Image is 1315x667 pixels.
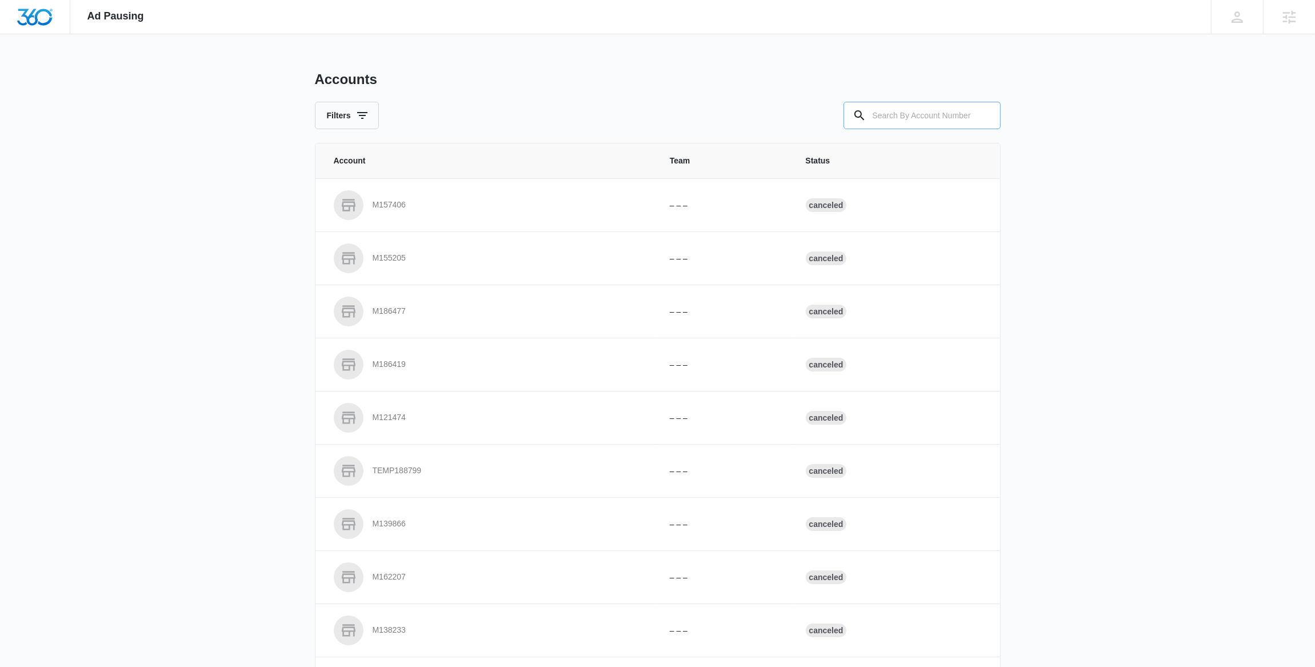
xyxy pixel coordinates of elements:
div: Canceled [806,305,847,318]
p: – – – [670,625,778,637]
span: Status [806,155,982,167]
span: Ad Pausing [87,10,144,22]
a: M186419 [334,350,642,380]
div: Canceled [806,570,847,584]
div: Canceled [806,411,847,425]
span: Team [670,155,778,167]
p: – – – [670,199,778,211]
p: – – – [670,465,778,477]
p: M121474 [373,412,406,424]
p: – – – [670,359,778,371]
span: Account [334,155,642,167]
p: M155205 [373,253,406,264]
p: M157406 [373,199,406,211]
h1: Accounts [315,71,377,88]
p: – – – [670,253,778,265]
div: Canceled [806,624,847,637]
p: TEMP188799 [373,465,422,477]
div: Canceled [806,358,847,372]
p: M186477 [373,306,406,317]
p: M138233 [373,625,406,636]
div: Canceled [806,251,847,265]
p: – – – [670,306,778,318]
div: Canceled [806,464,847,478]
button: Filters [315,102,379,129]
p: M162207 [373,572,406,583]
p: – – – [670,572,778,584]
a: M138233 [334,616,642,645]
p: – – – [670,518,778,530]
a: M162207 [334,562,642,592]
a: TEMP188799 [334,456,642,486]
a: M155205 [334,243,642,273]
p: M139866 [373,518,406,530]
a: M121474 [334,403,642,433]
p: – – – [670,412,778,424]
div: Canceled [806,517,847,531]
a: M186477 [334,297,642,326]
div: Canceled [806,198,847,212]
a: M157406 [334,190,642,220]
input: Search By Account Number [844,102,1001,129]
p: M186419 [373,359,406,370]
a: M139866 [334,509,642,539]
